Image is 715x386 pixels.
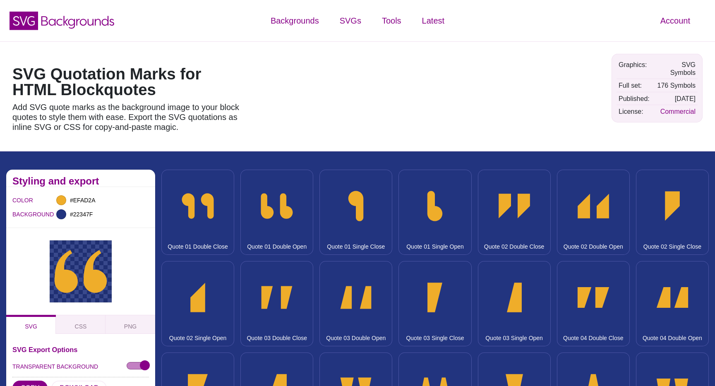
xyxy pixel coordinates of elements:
button: Quote 01 Single Close [319,170,392,255]
button: Quote 03 Double Close [240,261,313,346]
p: Add SVG quote marks as the background image to your block quotes to style them with ease. Export ... [12,102,248,132]
button: Quote 02 Double Open [557,170,630,255]
td: Full set: [617,79,652,91]
td: Graphics: [617,59,652,79]
h2: Styling and export [12,178,149,185]
td: Published: [617,93,652,105]
td: [DATE] [653,93,698,105]
a: Backgrounds [260,8,329,33]
label: COLOR [12,195,23,206]
a: Account [650,8,701,33]
label: TRANSPARENT BACKGROUND [12,361,98,372]
a: SVGs [329,8,372,33]
h3: SVG Export Options [12,346,149,353]
td: 176 Symbols [653,79,698,91]
button: Quote 01 Double Open [240,170,313,255]
span: PNG [124,323,137,330]
button: Quote 03 Single Open [478,261,551,346]
button: Quote 02 Single Open [161,261,234,346]
button: Quote 04 Double Open [636,261,709,346]
span: CSS [75,323,87,330]
td: License: [617,105,652,117]
button: Quote 01 Single Open [398,170,471,255]
td: SVG Symbols [653,59,698,79]
h1: SVG Quotation Marks for HTML Blockquotes [12,66,248,98]
a: Latest [412,8,455,33]
button: Quote 02 Double Close [478,170,551,255]
button: PNG [106,315,155,334]
a: Commercial [660,108,696,115]
button: Quote 03 Single Close [398,261,471,346]
button: Quote 04 Double Close [557,261,630,346]
button: CSS [56,315,106,334]
button: Quote 02 Single Close [636,170,709,255]
label: BACKGROUND [12,209,23,220]
button: Quote 03 Double Open [319,261,392,346]
a: Tools [372,8,412,33]
button: Quote 01 Double Close [161,170,234,255]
